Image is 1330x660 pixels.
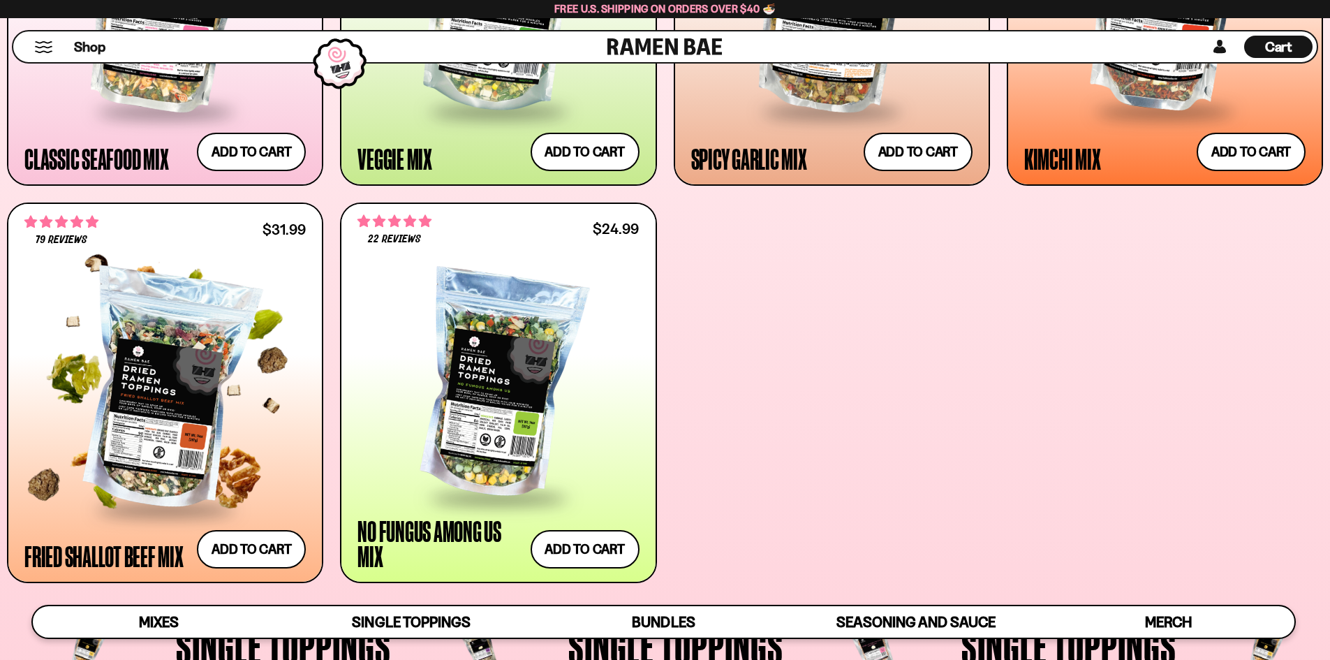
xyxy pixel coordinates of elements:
[34,41,53,53] button: Mobile Menu Trigger
[24,146,168,171] div: Classic Seafood Mix
[263,223,306,236] div: $31.99
[33,606,285,638] a: Mixes
[74,38,105,57] span: Shop
[864,133,973,171] button: Add to cart
[197,530,306,569] button: Add to cart
[531,133,640,171] button: Add to cart
[36,235,87,246] span: 79 reviews
[24,543,184,569] div: Fried Shallot Beef Mix
[368,234,421,245] span: 22 reviews
[632,613,695,631] span: Bundles
[836,613,995,631] span: Seasoning and Sauce
[554,2,776,15] span: Free U.S. Shipping on Orders over $40 🍜
[74,36,105,58] a: Shop
[1145,613,1192,631] span: Merch
[357,212,431,230] span: 4.82 stars
[538,606,790,638] a: Bundles
[1024,146,1101,171] div: Kimchi Mix
[139,613,179,631] span: Mixes
[357,518,523,569] div: No Fungus Among Us Mix
[1265,38,1292,55] span: Cart
[357,146,432,171] div: Veggie Mix
[593,222,639,235] div: $24.99
[197,133,306,171] button: Add to cart
[790,606,1042,638] a: Seasoning and Sauce
[352,613,470,631] span: Single Toppings
[285,606,537,638] a: Single Toppings
[531,530,640,569] button: Add to cart
[24,213,98,231] span: 4.82 stars
[340,203,656,584] a: 4.82 stars 22 reviews $24.99 No Fungus Among Us Mix Add to cart
[1244,31,1313,62] div: Cart
[691,146,807,171] div: Spicy Garlic Mix
[7,203,323,584] a: 4.82 stars 79 reviews $31.99 Fried Shallot Beef Mix Add to cart
[1197,133,1306,171] button: Add to cart
[1042,606,1294,638] a: Merch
